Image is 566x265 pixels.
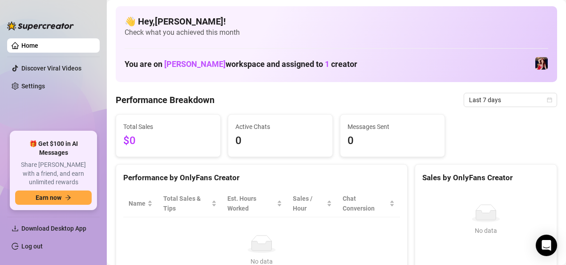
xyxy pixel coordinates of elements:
[125,28,548,37] span: Check what you achieved this month
[158,190,222,217] th: Total Sales & Tips
[426,226,546,236] div: No data
[125,59,357,69] h1: You are on workspace and assigned to creator
[348,122,437,132] span: Messages Sent
[163,194,210,213] span: Total Sales & Tips
[21,65,81,72] a: Discover Viral Videos
[129,199,146,208] span: Name
[337,190,400,217] th: Chat Conversion
[227,194,275,213] div: Est. Hours Worked
[7,21,74,30] img: logo-BBDzfeDw.svg
[21,83,45,90] a: Settings
[422,172,550,184] div: Sales by OnlyFans Creator
[123,132,213,149] span: $0
[15,161,92,187] span: Share [PERSON_NAME] with a friend, and earn unlimited rewards
[21,225,86,232] span: Download Desktop App
[21,243,43,250] a: Log out
[15,140,92,157] span: 🎁 Get $100 in AI Messages
[287,190,337,217] th: Sales / Hour
[348,132,437,149] span: 0
[535,57,548,70] img: TS (@ohitsemmarose)
[547,97,552,103] span: calendar
[325,59,329,69] span: 1
[123,172,400,184] div: Performance by OnlyFans Creator
[123,122,213,132] span: Total Sales
[164,59,226,69] span: [PERSON_NAME]
[125,15,548,28] h4: 👋 Hey, [PERSON_NAME] !
[235,132,325,149] span: 0
[15,190,92,205] button: Earn nowarrow-right
[21,42,38,49] a: Home
[12,225,19,232] span: download
[536,235,557,256] div: Open Intercom Messenger
[293,194,325,213] span: Sales / Hour
[343,194,388,213] span: Chat Conversion
[116,94,214,106] h4: Performance Breakdown
[65,195,71,201] span: arrow-right
[123,190,158,217] th: Name
[469,93,552,107] span: Last 7 days
[36,194,61,201] span: Earn now
[235,122,325,132] span: Active Chats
